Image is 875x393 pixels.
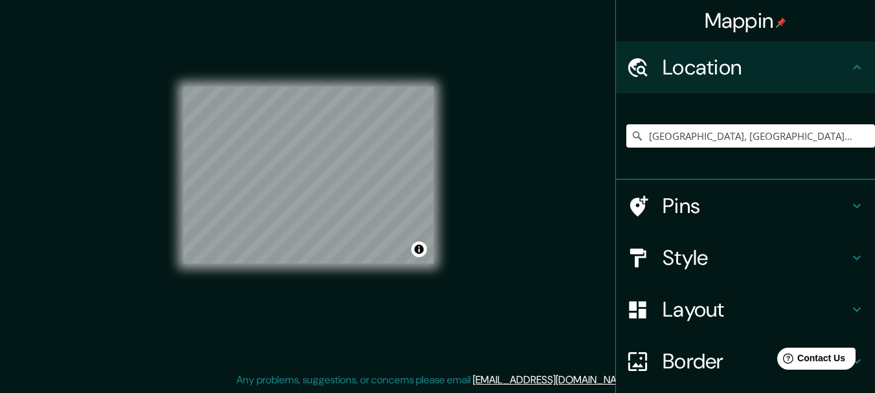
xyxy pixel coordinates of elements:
canvas: Map [183,87,433,264]
p: Any problems, suggestions, or concerns please email . [236,372,635,388]
button: Toggle attribution [411,241,427,257]
h4: Pins [663,193,849,219]
div: Location [616,41,875,93]
iframe: Help widget launcher [760,342,861,379]
div: Border [616,335,875,387]
h4: Border [663,348,849,374]
div: Pins [616,180,875,232]
div: Layout [616,284,875,335]
h4: Mappin [705,8,787,34]
input: Pick your city or area [626,124,875,148]
img: pin-icon.png [776,17,786,28]
div: Style [616,232,875,284]
h4: Style [663,245,849,271]
h4: Location [663,54,849,80]
a: [EMAIL_ADDRESS][DOMAIN_NAME] [473,373,633,387]
h4: Layout [663,297,849,322]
